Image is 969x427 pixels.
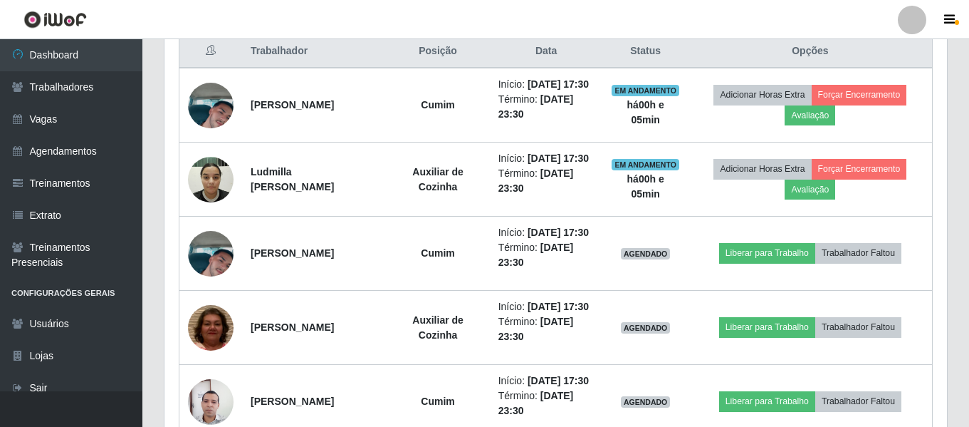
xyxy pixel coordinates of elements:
[490,35,603,68] th: Data
[421,99,454,110] strong: Cumim
[713,85,811,105] button: Adicionar Horas Extra
[498,240,595,270] li: Término:
[528,227,589,238] time: [DATE] 17:30
[621,248,671,259] span: AGENDADO
[528,78,589,90] time: [DATE] 17:30
[627,99,664,125] strong: há 00 h e 05 min
[412,166,463,192] strong: Auxiliar de Cozinha
[719,391,815,411] button: Liberar para Trabalho
[528,301,589,312] time: [DATE] 17:30
[498,151,595,166] li: Início:
[719,317,815,337] button: Liberar para Trabalho
[188,213,234,294] img: 1747688912363.jpeg
[251,321,334,333] strong: [PERSON_NAME]
[812,159,907,179] button: Forçar Encerramento
[815,243,901,263] button: Trabalhador Faltou
[251,247,334,259] strong: [PERSON_NAME]
[242,35,386,68] th: Trabalhador
[815,391,901,411] button: Trabalhador Faltou
[188,65,234,146] img: 1747688912363.jpeg
[621,396,671,408] span: AGENDADO
[498,225,595,240] li: Início:
[498,166,595,196] li: Término:
[785,180,835,200] button: Avaliação
[713,159,811,179] button: Adicionar Horas Extra
[188,279,234,376] img: 1756260956373.jpeg
[815,317,901,337] button: Trabalhador Faltou
[386,35,489,68] th: Posição
[498,92,595,122] li: Término:
[251,166,334,192] strong: Ludmilla [PERSON_NAME]
[621,322,671,334] span: AGENDADO
[421,396,454,407] strong: Cumim
[498,299,595,314] li: Início:
[412,314,463,341] strong: Auxiliar de Cozinha
[785,106,835,125] button: Avaliação
[251,396,334,407] strong: [PERSON_NAME]
[612,85,679,96] span: EM ANDAMENTO
[603,35,688,68] th: Status
[421,247,454,259] strong: Cumim
[719,243,815,263] button: Liberar para Trabalho
[498,374,595,389] li: Início:
[688,35,933,68] th: Opções
[188,149,234,210] img: 1751847182562.jpeg
[528,375,589,386] time: [DATE] 17:30
[498,389,595,418] li: Término:
[498,77,595,92] li: Início:
[528,153,589,164] time: [DATE] 17:30
[498,314,595,344] li: Término:
[251,99,334,110] strong: [PERSON_NAME]
[627,173,664,200] strong: há 00 h e 05 min
[23,11,87,29] img: CoreUI Logo
[612,159,679,170] span: EM ANDAMENTO
[812,85,907,105] button: Forçar Encerramento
